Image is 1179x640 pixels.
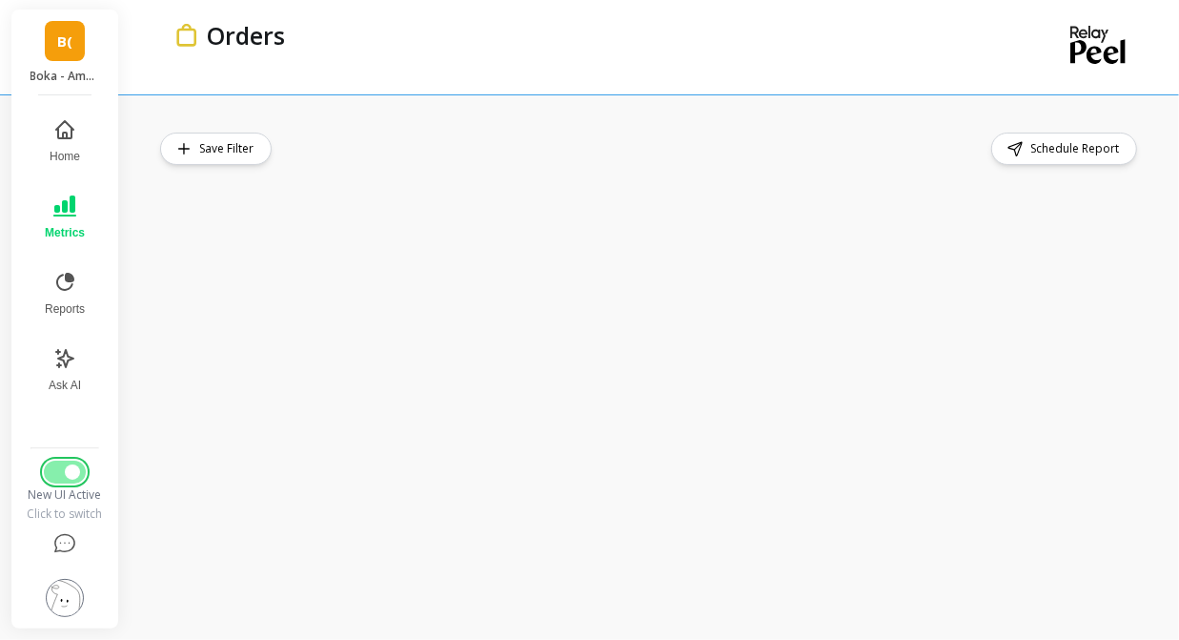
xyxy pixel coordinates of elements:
[991,133,1137,165] button: Schedule Report
[50,149,80,164] span: Home
[33,183,96,252] button: Metrics
[49,378,81,393] span: Ask AI
[160,133,272,165] button: Save Filter
[160,180,1141,602] iframe: Omni Embed
[57,31,72,52] span: B(
[44,461,86,484] button: Switch to Legacy UI
[26,506,104,522] div: Click to switch
[45,301,85,317] span: Reports
[33,107,96,175] button: Home
[26,568,104,629] button: Settings
[30,69,100,84] p: Boka - Amazon (Essor)
[1030,139,1125,158] span: Schedule Report
[26,522,104,568] button: Help
[45,225,85,240] span: Metrics
[33,336,96,404] button: Ask AI
[207,19,285,52] p: Orders
[199,139,259,158] span: Save Filter
[26,487,104,503] div: New UI Active
[33,259,96,328] button: Reports
[175,24,197,48] img: header icon
[46,579,84,617] img: profile picture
